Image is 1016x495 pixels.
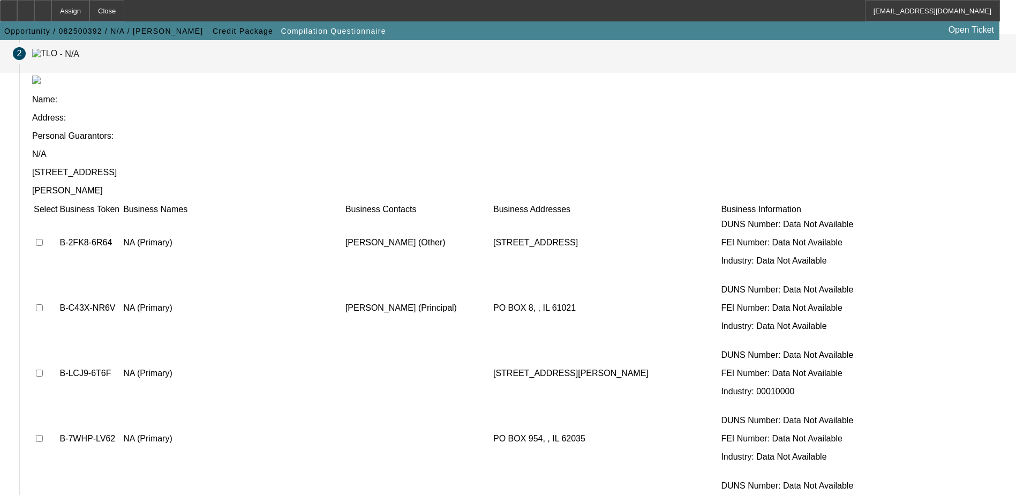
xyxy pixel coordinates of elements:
td: Select [33,204,58,215]
p: FEI Number: Data Not Available [721,303,892,313]
p: NA (Primary) [123,303,343,313]
p: FEI Number: Data Not Available [721,238,892,247]
p: [PERSON_NAME] (Principal) [345,303,491,313]
p: Industry: 00010000 [721,387,892,396]
p: DUNS Number: Data Not Available [721,416,892,425]
td: B-7WHP-LV62 [59,407,122,471]
td: B-LCJ9-6T6F [59,341,122,406]
td: Business Names [123,204,344,215]
p: PO BOX 954, , IL 62035 [493,434,719,444]
div: - N/A [60,49,79,58]
p: N/A [32,149,1003,159]
p: Industry: Data Not Available [721,452,892,462]
p: [STREET_ADDRESS][PERSON_NAME] [493,369,719,378]
span: Compilation Questionnaire [281,27,386,35]
p: [STREET_ADDRESS] [32,168,1003,177]
p: FEI Number: Data Not Available [721,434,892,444]
p: Personal Guarantors: [32,131,1003,141]
span: 2 [17,49,22,58]
p: DUNS Number: Data Not Available [721,350,892,360]
p: FEI Number: Data Not Available [721,369,892,378]
p: DUNS Number: Data Not Available [721,285,892,295]
img: TLO [32,49,57,58]
p: Industry: Data Not Available [721,321,892,331]
p: [STREET_ADDRESS] [493,238,719,247]
img: tlo.png [32,76,41,84]
p: [PERSON_NAME] [32,186,1003,196]
p: Address: [32,113,1003,123]
td: B-2FK8-6R64 [59,211,122,275]
p: [PERSON_NAME] (Other) [345,238,491,247]
span: Opportunity / 082500392 / N/A / [PERSON_NAME] [4,27,203,35]
p: DUNS Number: Data Not Available [721,220,892,229]
p: NA (Primary) [123,434,343,444]
a: Open Ticket [944,21,998,39]
p: PO BOX 8, , IL 61021 [493,303,719,313]
td: Business Token [59,204,122,215]
td: Business Addresses [493,204,719,215]
td: B-C43X-NR6V [59,276,122,340]
p: NA (Primary) [123,238,343,247]
p: DUNS Number: Data Not Available [721,481,892,491]
p: Name: [32,95,1003,104]
p: NA (Primary) [123,369,343,378]
button: Credit Package [210,21,276,41]
td: Business Information [720,204,893,215]
button: Compilation Questionnaire [279,21,389,41]
p: Industry: Data Not Available [721,256,892,266]
td: Business Contacts [345,204,492,215]
span: Credit Package [213,27,273,35]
